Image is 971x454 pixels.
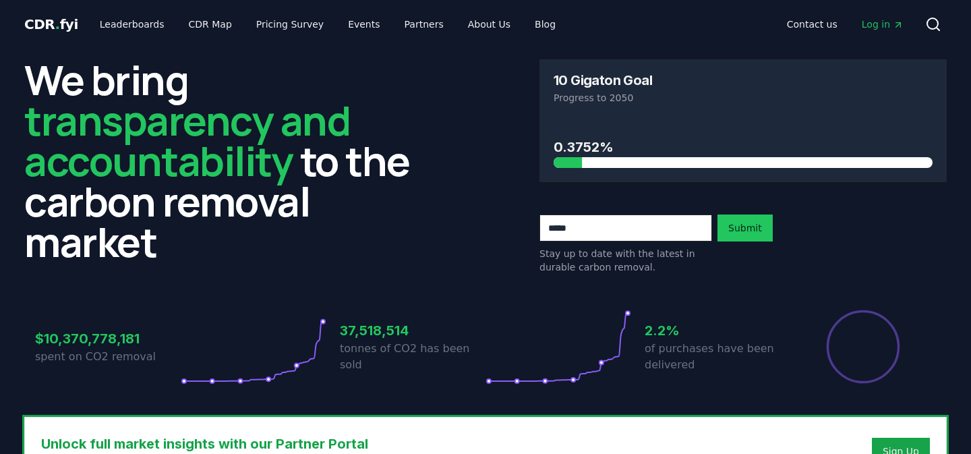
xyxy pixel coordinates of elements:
[851,12,914,36] a: Log in
[394,12,454,36] a: Partners
[554,137,933,157] h3: 0.3752%
[645,320,790,341] h3: 2.2%
[776,12,848,36] a: Contact us
[645,341,790,373] p: of purchases have been delivered
[35,349,181,365] p: spent on CO2 removal
[457,12,521,36] a: About Us
[554,91,933,105] p: Progress to 2050
[245,12,334,36] a: Pricing Survey
[862,18,904,31] span: Log in
[24,59,432,262] h2: We bring to the carbon removal market
[41,434,628,454] h3: Unlock full market insights with our Partner Portal
[717,215,773,242] button: Submit
[24,15,78,34] a: CDR.fyi
[55,16,60,32] span: .
[35,329,181,349] h3: $10,370,778,181
[825,309,901,385] div: Percentage of sales delivered
[89,12,175,36] a: Leaderboards
[24,92,350,188] span: transparency and accountability
[340,320,486,341] h3: 37,518,514
[524,12,566,36] a: Blog
[89,12,566,36] nav: Main
[340,341,486,373] p: tonnes of CO2 has been sold
[539,247,712,274] p: Stay up to date with the latest in durable carbon removal.
[337,12,390,36] a: Events
[554,74,652,87] h3: 10 Gigaton Goal
[776,12,914,36] nav: Main
[24,16,78,32] span: CDR fyi
[178,12,243,36] a: CDR Map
